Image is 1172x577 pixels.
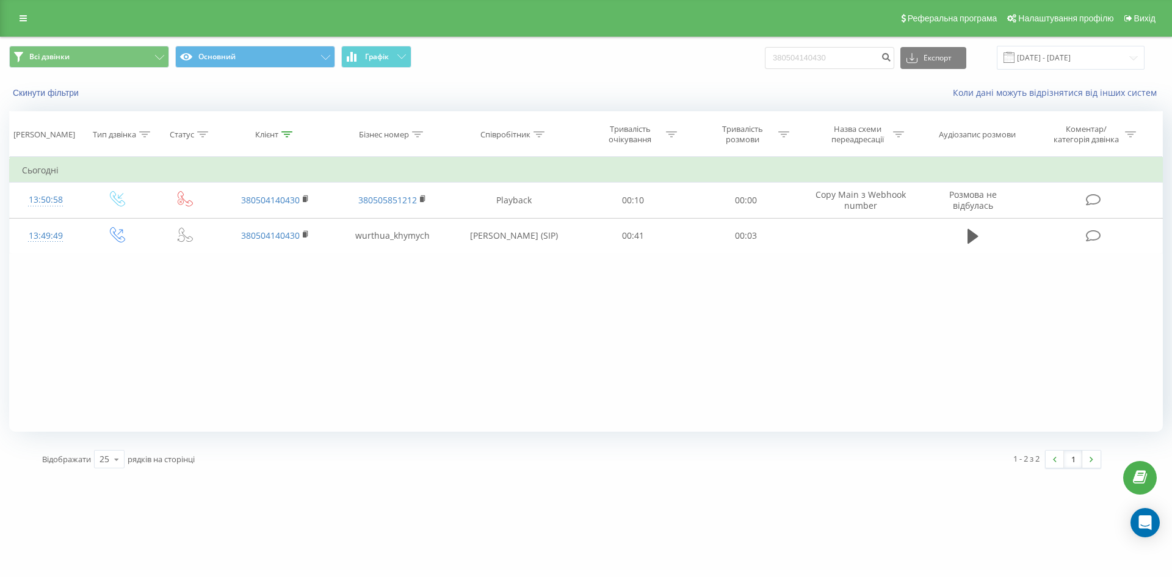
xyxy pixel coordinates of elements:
[689,183,801,218] td: 00:00
[341,46,411,68] button: Графік
[255,129,278,140] div: Клієнт
[170,129,194,140] div: Статус
[765,47,894,69] input: Пошук за номером
[241,230,300,241] a: 380504140430
[802,183,919,218] td: Copy Main з Webhook number
[900,47,966,69] button: Експорт
[480,129,530,140] div: Співробітник
[1018,13,1113,23] span: Налаштування профілю
[241,194,300,206] a: 380504140430
[710,124,775,145] div: Тривалість розмови
[825,124,890,145] div: Назва схеми переадресації
[953,87,1163,98] a: Коли дані можуть відрізнятися вiд інших систем
[99,453,109,465] div: 25
[9,46,169,68] button: Всі дзвінки
[450,218,577,253] td: [PERSON_NAME] (SIP)
[358,194,417,206] a: 380505851212
[908,13,997,23] span: Реферальна програма
[1013,452,1040,465] div: 1 - 2 з 2
[334,218,451,253] td: wurthua_khymych
[450,183,577,218] td: Playback
[1134,13,1156,23] span: Вихід
[9,87,85,98] button: Скинути фільтри
[1130,508,1160,537] div: Open Intercom Messenger
[175,46,335,68] button: Основний
[949,189,997,211] span: Розмова не відбулась
[42,454,91,465] span: Відображати
[22,188,70,212] div: 13:50:58
[598,124,663,145] div: Тривалість очікування
[1064,451,1082,468] a: 1
[939,129,1016,140] div: Аудіозапис розмови
[577,183,689,218] td: 00:10
[13,129,75,140] div: [PERSON_NAME]
[359,129,409,140] div: Бізнес номер
[22,224,70,248] div: 13:49:49
[128,454,195,465] span: рядків на сторінці
[689,218,801,253] td: 00:03
[577,218,689,253] td: 00:41
[10,158,1163,183] td: Сьогодні
[93,129,136,140] div: Тип дзвінка
[1051,124,1122,145] div: Коментар/категорія дзвінка
[29,52,70,62] span: Всі дзвінки
[365,53,389,61] span: Графік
